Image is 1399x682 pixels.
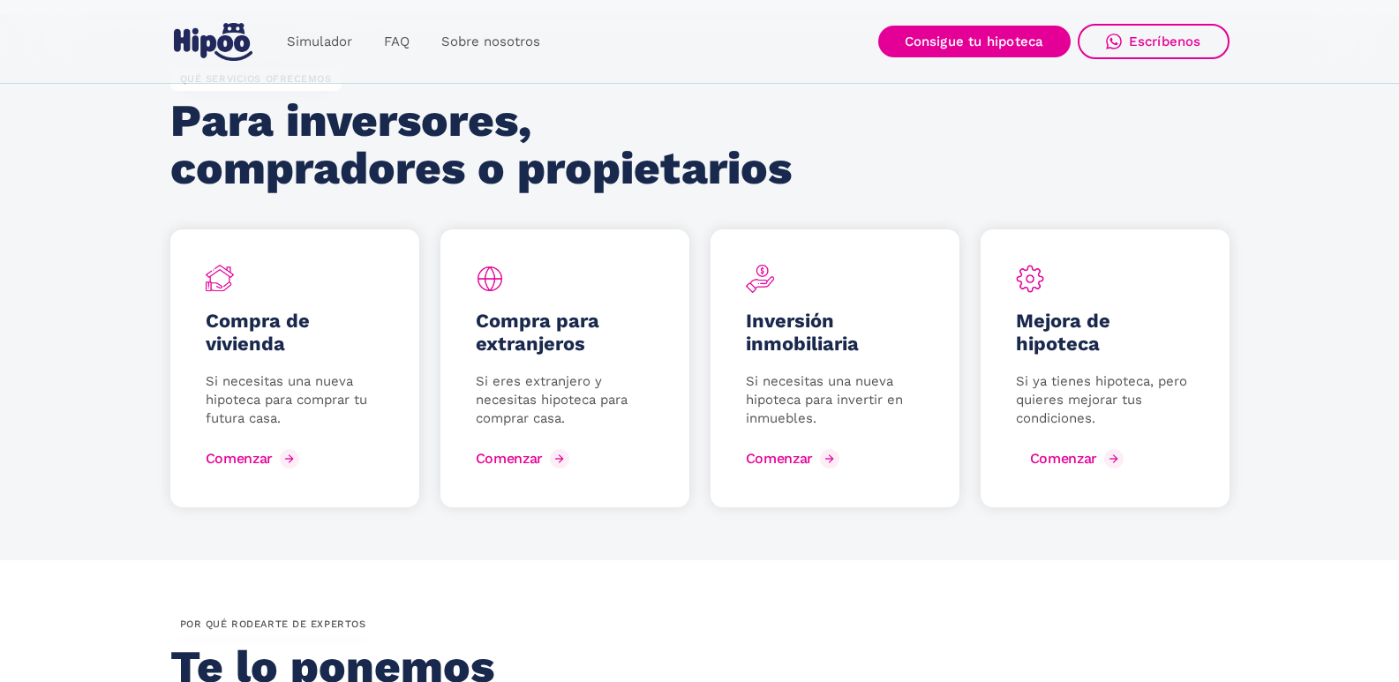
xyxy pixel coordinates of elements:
[271,25,368,59] a: Simulador
[878,26,1071,57] a: Consigue tu hipoteca
[746,310,924,356] h5: Inversión inmobiliaria
[746,450,813,467] div: Comenzar
[368,25,425,59] a: FAQ
[1016,372,1194,428] p: Si ya tienes hipoteca, pero quieres mejorar tus condiciones.
[1129,34,1201,49] div: Escríbenos
[206,372,384,428] p: Si necesitas una nueva hipoteca para comprar tu futura casa.
[206,445,304,473] a: Comenzar
[476,372,654,428] p: Si eres extranjero y necesitas hipoteca para comprar casa.
[206,310,384,356] h5: Compra de vivienda
[1016,445,1128,473] a: Comenzar
[476,310,654,356] h5: Compra para extranjeros
[746,372,924,428] p: Si necesitas una nueva hipoteca para invertir en inmuebles.
[1016,310,1194,356] h5: Mejora de hipoteca
[170,16,257,68] a: home
[746,445,844,473] a: Comenzar
[476,450,543,467] div: Comenzar
[206,450,273,467] div: Comenzar
[170,97,803,192] h2: Para inversores, compradores o propietarios
[425,25,556,59] a: Sobre nosotros
[170,613,376,636] div: por QUÉ rodearte de expertos
[1078,24,1230,59] a: Escríbenos
[476,445,574,473] a: Comenzar
[1030,450,1097,467] div: Comenzar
